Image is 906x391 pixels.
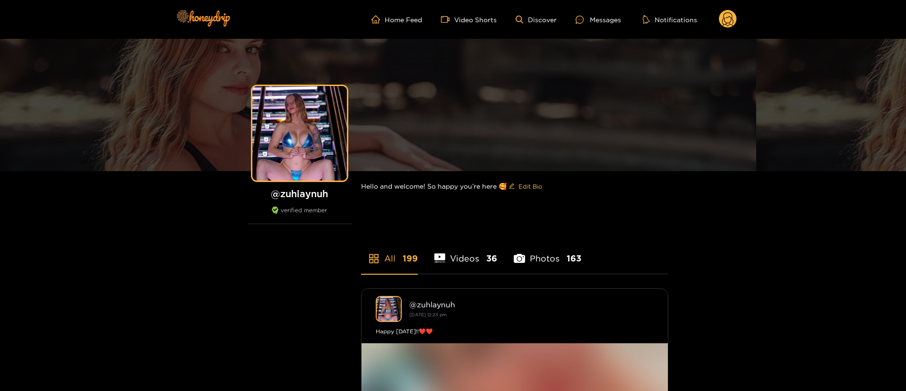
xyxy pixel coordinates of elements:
[509,183,515,190] span: edit
[576,14,621,25] div: Messages
[518,182,542,191] span: Edit Bio
[409,312,447,317] small: [DATE] 12:23 pm
[376,327,654,336] div: Happy [DATE]!!❤️❤️
[516,16,557,24] a: Discover
[248,207,352,224] div: verified member
[248,188,352,200] h1: @ zuhlaynuh
[441,15,454,24] span: video-camera
[371,15,385,24] span: home
[640,15,700,24] button: Notifications
[368,253,380,264] span: appstore
[361,231,418,274] li: All
[434,231,498,274] li: Videos
[403,252,418,264] span: 199
[361,171,668,201] div: Hello and welcome! So happy you’re here 🥰
[514,231,581,274] li: Photos
[376,296,402,322] img: zuhlaynuh
[409,300,654,309] div: @ zuhlaynuh
[441,15,497,24] a: Video Shorts
[567,252,581,264] span: 163
[371,15,422,24] a: Home Feed
[486,252,497,264] span: 36
[507,179,544,194] button: editEdit Bio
